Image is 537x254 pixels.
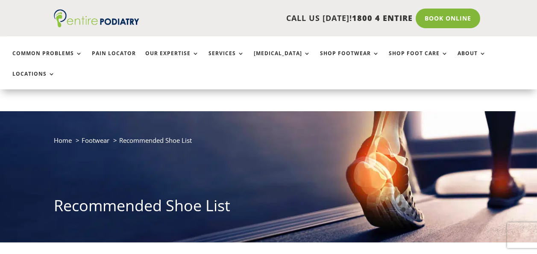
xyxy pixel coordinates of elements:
[119,136,192,145] span: Recommended Shoe List
[416,9,480,28] a: Book Online
[320,50,379,69] a: Shop Footwear
[352,13,413,23] span: 1800 4 ENTIRE
[92,50,136,69] a: Pain Locator
[145,50,199,69] a: Our Expertise
[82,136,109,145] a: Footwear
[150,13,413,24] p: CALL US [DATE]!
[54,195,484,221] h1: Recommended Shoe List
[389,50,448,69] a: Shop Foot Care
[54,136,72,145] a: Home
[254,50,311,69] a: [MEDICAL_DATA]
[54,135,484,152] nav: breadcrumb
[12,71,55,89] a: Locations
[12,50,82,69] a: Common Problems
[54,21,139,29] a: Entire Podiatry
[208,50,244,69] a: Services
[458,50,486,69] a: About
[54,9,139,27] img: logo (1)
